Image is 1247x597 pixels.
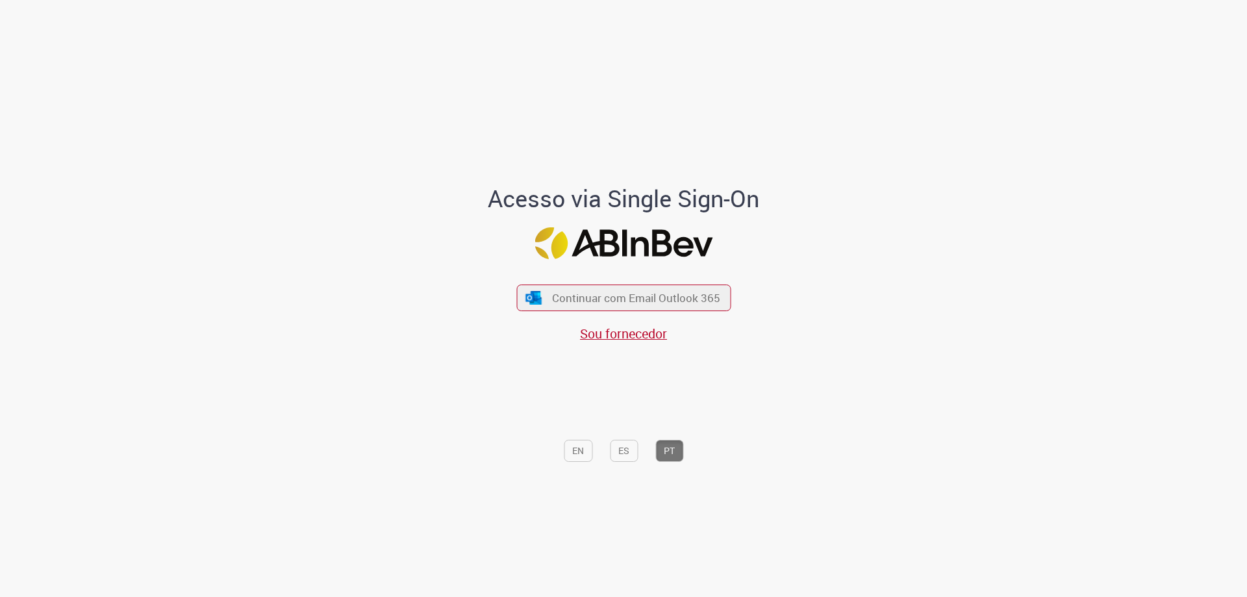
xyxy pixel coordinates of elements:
button: ES [610,440,638,462]
a: Sou fornecedor [580,325,667,342]
button: ícone Azure/Microsoft 360 Continuar com Email Outlook 365 [516,285,731,311]
span: Continuar com Email Outlook 365 [552,290,720,305]
h1: Acesso via Single Sign-On [444,186,804,212]
button: EN [564,440,592,462]
img: ícone Azure/Microsoft 360 [525,291,543,305]
img: Logo ABInBev [535,227,712,259]
button: PT [655,440,683,462]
